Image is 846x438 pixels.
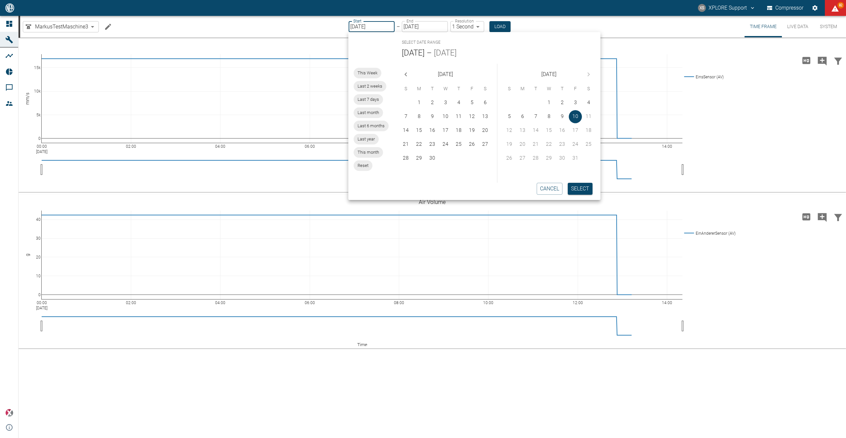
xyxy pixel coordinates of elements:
[583,82,595,96] span: Saturday
[426,96,439,109] button: 2
[452,124,465,137] button: 18
[582,96,595,109] button: 4
[439,124,452,137] button: 17
[479,82,491,96] span: Saturday
[465,110,479,123] button: 12
[569,110,582,123] button: 10
[452,110,465,123] button: 11
[349,21,395,32] input: MM/DD/YYYY
[556,82,568,96] span: Thursday
[354,136,379,142] span: Last year
[438,70,453,79] span: [DATE]
[354,121,389,131] div: Last 6 months
[745,16,782,37] button: Time Frame
[412,110,426,123] button: 8
[542,96,556,109] button: 1
[479,110,492,123] button: 13
[412,124,426,137] button: 15
[439,110,452,123] button: 10
[465,96,479,109] button: 5
[814,208,830,225] button: Add comment
[766,2,805,14] button: Compressor
[479,138,492,151] button: 27
[354,162,372,169] span: Reset
[516,110,529,123] button: 6
[413,82,425,96] span: Monday
[568,183,593,195] button: Select
[402,48,425,59] button: [DATE]
[354,123,389,129] span: Last 6 months
[455,18,474,24] label: Resolution
[452,96,465,109] button: 4
[354,81,386,92] div: Last 2 weeks
[541,70,557,79] span: [DATE]
[5,409,13,417] img: Xplore Logo
[5,3,15,12] img: logo
[814,52,830,69] button: Add comment
[440,82,451,96] span: Wednesday
[412,152,426,165] button: 29
[439,138,452,151] button: 24
[353,18,362,24] label: Start
[452,138,465,151] button: 25
[399,110,412,123] button: 7
[439,96,452,109] button: 3
[426,124,439,137] button: 16
[830,52,846,69] button: Filter Chart Data
[503,82,515,96] span: Sunday
[556,110,569,123] button: 9
[354,107,383,118] div: Last month
[465,138,479,151] button: 26
[697,2,756,14] button: compressors@neaxplore.com
[450,21,484,32] div: 1 Second
[354,109,383,116] span: Last month
[837,2,844,9] span: 82
[489,21,511,32] button: Load
[354,160,372,171] div: Reset
[354,68,381,78] div: This Week
[354,134,379,144] div: Last year
[426,152,439,165] button: 30
[569,96,582,109] button: 3
[503,110,516,123] button: 5
[530,82,542,96] span: Tuesday
[406,18,413,24] label: End
[465,124,479,137] button: 19
[798,57,814,63] span: Load high Res
[412,138,426,151] button: 22
[24,23,88,31] a: MarkusTestMaschine3
[556,96,569,109] button: 2
[517,82,528,96] span: Monday
[354,94,383,105] div: Last 7 days
[399,124,412,137] button: 14
[569,82,581,96] span: Friday
[426,110,439,123] button: 9
[698,4,706,12] div: XS
[426,82,438,96] span: Tuesday
[830,208,846,225] button: Filter Chart Data
[782,16,814,37] button: Live Data
[399,138,412,151] button: 21
[354,70,381,76] span: This Week
[479,124,492,137] button: 20
[426,138,439,151] button: 23
[101,20,115,33] button: Edit machine
[434,48,457,59] button: [DATE]
[537,183,562,195] button: cancel
[479,96,492,109] button: 6
[402,37,441,48] span: Select date range
[399,152,412,165] button: 28
[798,213,814,219] span: Load high Res
[412,96,426,109] button: 1
[542,110,556,123] button: 8
[400,82,412,96] span: Sunday
[809,2,821,14] button: Settings
[814,16,843,37] button: System
[453,82,465,96] span: Thursday
[543,82,555,96] span: Wednesday
[35,23,88,30] span: MarkusTestMaschine3
[466,82,478,96] span: Friday
[354,149,383,156] span: This month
